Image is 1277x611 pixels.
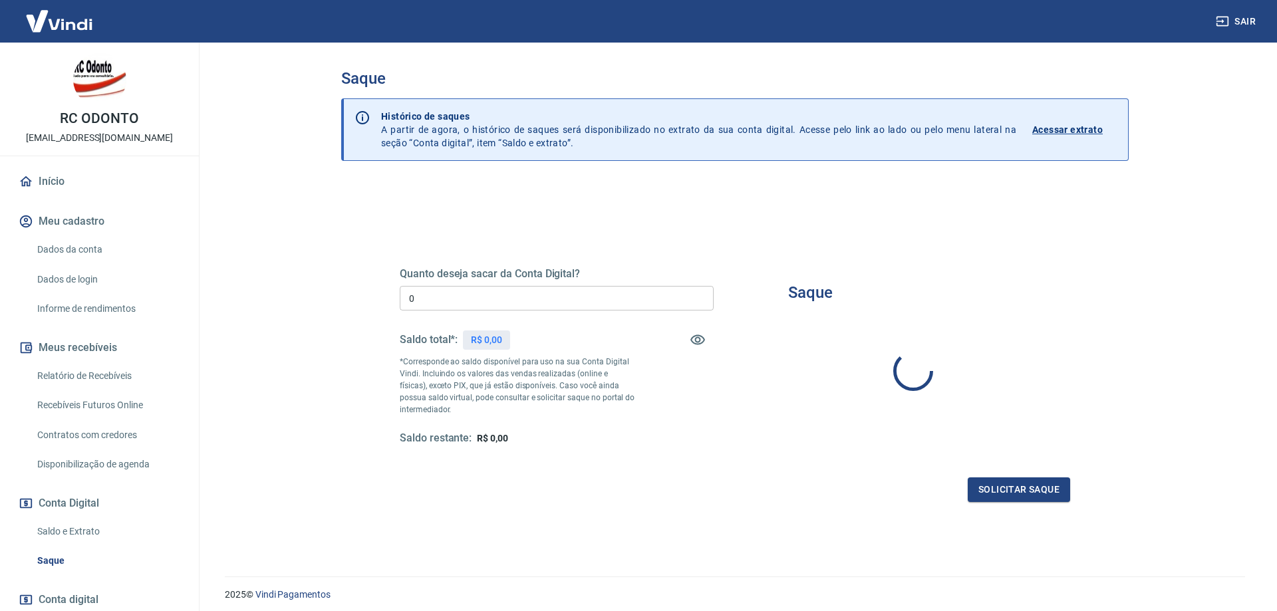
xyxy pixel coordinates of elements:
[788,283,833,302] h3: Saque
[341,69,1129,88] h3: Saque
[471,333,502,347] p: R$ 0,00
[32,518,183,545] a: Saldo e Extrato
[16,333,183,362] button: Meus recebíveis
[32,295,183,322] a: Informe de rendimentos
[381,110,1016,150] p: A partir de agora, o histórico de saques será disponibilizado no extrato da sua conta digital. Ac...
[381,110,1016,123] p: Histórico de saques
[16,1,102,41] img: Vindi
[32,236,183,263] a: Dados da conta
[1213,9,1261,34] button: Sair
[32,422,183,449] a: Contratos com credores
[73,53,126,106] img: 49cea3ed-fb81-459c-9363-e7554c74c361.jpeg
[26,131,173,145] p: [EMAIL_ADDRESS][DOMAIN_NAME]
[60,112,139,126] p: RC ODONTO
[39,590,98,609] span: Conta digital
[225,588,1245,602] p: 2025 ©
[1032,123,1103,136] p: Acessar extrato
[32,547,183,574] a: Saque
[400,267,714,281] h5: Quanto deseja sacar da Conta Digital?
[32,362,183,390] a: Relatório de Recebíveis
[16,207,183,236] button: Meu cadastro
[968,477,1070,502] button: Solicitar saque
[400,333,458,346] h5: Saldo total*:
[400,356,635,416] p: *Corresponde ao saldo disponível para uso na sua Conta Digital Vindi. Incluindo os valores das ve...
[16,167,183,196] a: Início
[255,589,331,600] a: Vindi Pagamentos
[32,392,183,419] a: Recebíveis Futuros Online
[477,433,508,443] span: R$ 0,00
[16,489,183,518] button: Conta Digital
[400,431,472,445] h5: Saldo restante:
[32,451,183,478] a: Disponibilização de agenda
[1032,110,1117,150] a: Acessar extrato
[32,266,183,293] a: Dados de login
